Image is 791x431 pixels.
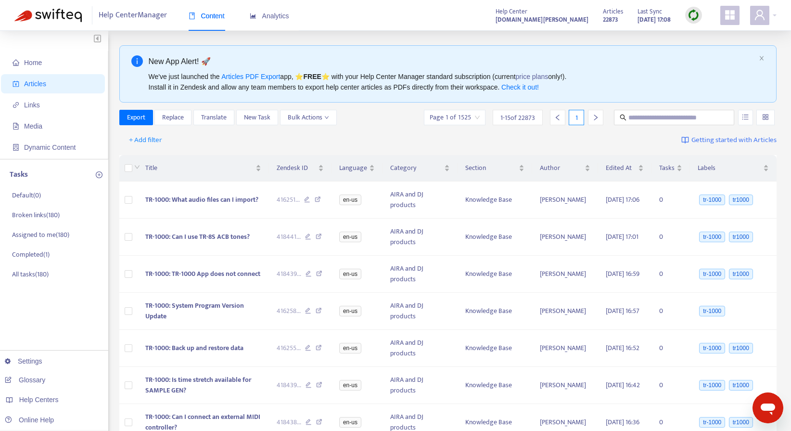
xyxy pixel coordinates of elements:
[603,14,618,25] strong: 22873
[277,306,301,316] span: 416258 ...
[383,182,458,219] td: AIRA and DJ products
[12,190,41,200] p: Default ( 0 )
[145,300,244,322] span: TR-1000: System Program Version Update
[154,110,191,125] button: Replace
[690,155,777,182] th: Labels
[753,392,783,423] iframe: メッセージングウィンドウを開くボタン
[277,417,301,428] span: 418438 ...
[620,114,626,121] span: search
[532,256,598,293] td: [PERSON_NAME]
[638,14,671,25] strong: [DATE] 17:08
[138,155,269,182] th: Title
[606,163,636,173] span: Edited At
[131,55,143,67] span: info-circle
[201,112,227,123] span: Translate
[759,55,765,61] span: close
[699,380,725,391] span: tr-1000
[383,330,458,367] td: AIRA and DJ products
[699,195,725,205] span: tr-1000
[339,232,361,242] span: en-us
[127,112,145,123] span: Export
[729,269,753,279] span: tr1000
[651,219,690,256] td: 0
[496,6,527,17] span: Help Center
[193,110,234,125] button: Translate
[383,293,458,330] td: AIRA and DJ products
[277,195,300,205] span: 416251 ...
[651,367,690,404] td: 0
[532,155,598,182] th: Author
[729,380,753,391] span: tr1000
[99,6,167,25] span: Help Center Manager
[458,367,533,404] td: Knowledge Base
[606,342,639,353] span: [DATE] 16:52
[458,155,533,182] th: Section
[5,376,45,384] a: Glossary
[189,12,225,20] span: Content
[13,59,19,66] span: home
[532,367,598,404] td: [PERSON_NAME]
[5,357,42,365] a: Settings
[729,417,753,428] span: tr1000
[13,102,19,108] span: link
[651,256,690,293] td: 0
[699,306,725,316] span: tr-1000
[383,219,458,256] td: AIRA and DJ products
[699,269,725,279] span: tr-1000
[149,71,755,92] div: We've just launched the app, ⭐ ⭐️ with your Help Center Manager standard subscription (current on...
[332,155,383,182] th: Language
[729,343,753,353] span: tr1000
[250,13,256,19] span: area-chart
[458,330,533,367] td: Knowledge Base
[96,171,102,178] span: plus-circle
[465,163,517,173] span: Section
[277,343,301,353] span: 416255 ...
[383,155,458,182] th: Category
[606,417,639,428] span: [DATE] 16:36
[390,163,442,173] span: Category
[651,330,690,367] td: 0
[339,163,367,173] span: Language
[500,113,535,123] span: 1 - 15 of 22873
[651,155,690,182] th: Tasks
[699,343,725,353] span: tr-1000
[606,194,639,205] span: [DATE] 17:06
[606,305,639,316] span: [DATE] 16:57
[12,230,69,240] p: Assigned to me ( 180 )
[458,219,533,256] td: Knowledge Base
[659,163,675,173] span: Tasks
[458,182,533,219] td: Knowledge Base
[651,182,690,219] td: 0
[532,330,598,367] td: [PERSON_NAME]
[496,14,588,25] strong: [DOMAIN_NAME][PERSON_NAME]
[280,110,337,125] button: Bulk Actionsdown
[532,219,598,256] td: [PERSON_NAME]
[458,293,533,330] td: Knowledge Base
[14,9,82,22] img: Swifteq
[532,182,598,219] td: [PERSON_NAME]
[606,268,639,279] span: [DATE] 16:59
[145,231,250,242] span: TR-1000: Can I use TR-8S ACB tones?
[24,122,42,130] span: Media
[729,195,753,205] span: tr1000
[603,6,623,17] span: Articles
[221,73,280,80] a: Articles PDF Export
[738,110,753,125] button: unordered-list
[651,293,690,330] td: 0
[149,55,755,67] div: New App Alert! 🚀
[145,374,251,396] span: TR-1000: Is time stretch available for SAMPLE GEN?
[554,114,561,121] span: left
[729,232,753,242] span: tr1000
[754,9,765,21] span: user
[250,12,289,20] span: Analytics
[691,135,777,146] span: Getting started with Articles
[13,144,19,151] span: container
[162,112,184,123] span: Replace
[10,169,28,181] p: Tasks
[277,163,316,173] span: Zendesk ID
[324,115,329,120] span: down
[569,110,584,125] div: 1
[532,293,598,330] td: [PERSON_NAME]
[339,195,361,205] span: en-us
[339,417,361,428] span: en-us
